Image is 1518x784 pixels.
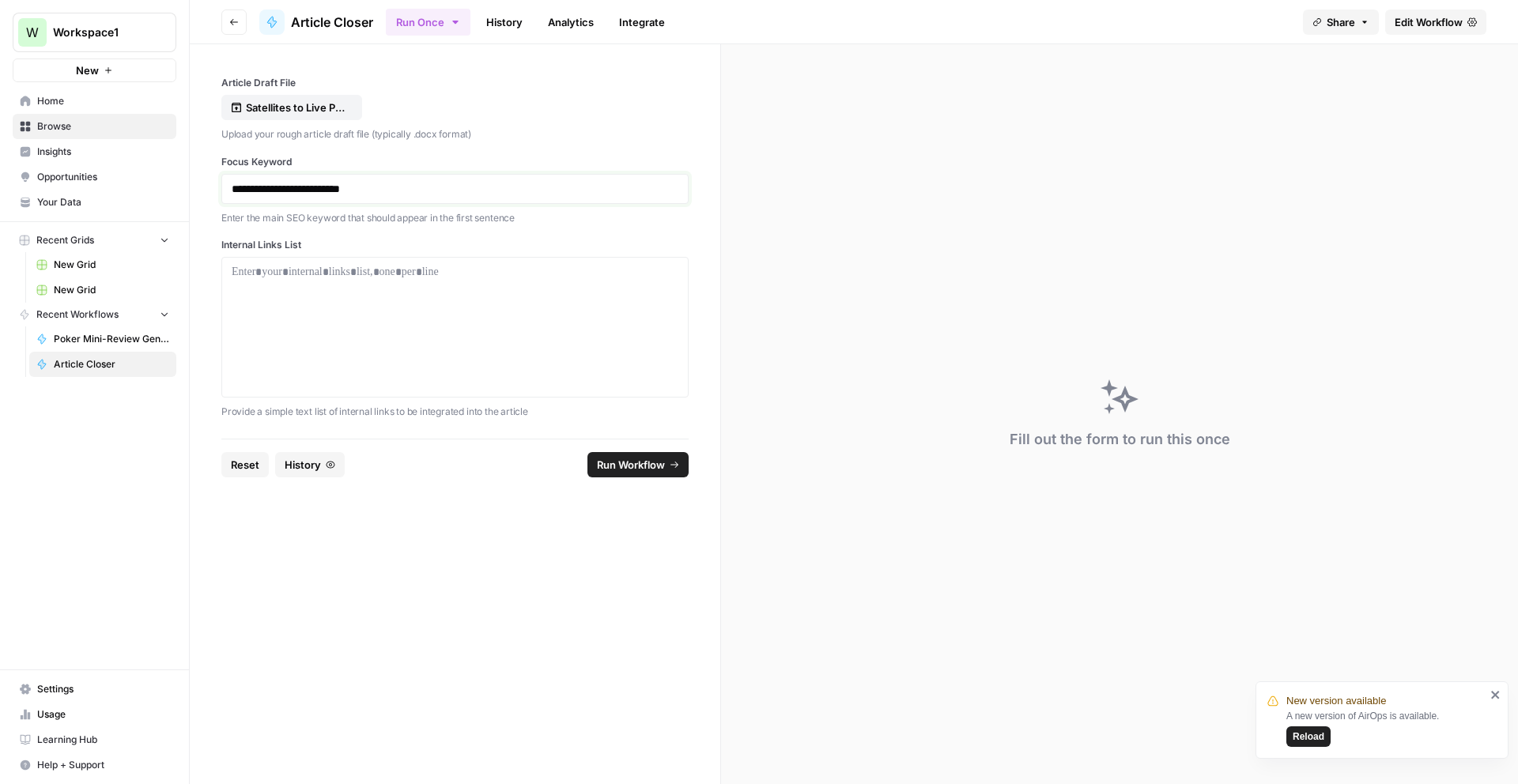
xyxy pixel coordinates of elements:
[587,452,689,477] button: Run Workflow
[477,9,532,35] a: History
[54,283,169,297] span: New Grid
[1327,14,1355,30] span: Share
[221,126,689,142] p: Upload your rough article draft file (typically .docx format)
[1303,9,1379,35] button: Share
[221,95,362,120] button: Satellites to Live Poker Events_ Your Complete Guide.docx
[1395,14,1463,30] span: Edit Workflow
[221,210,689,226] p: Enter the main SEO keyword that should appear in the first sentence
[54,332,169,346] span: Poker Mini-Review Generator
[285,457,321,473] span: History
[54,258,169,272] span: New Grid
[1286,693,1386,709] span: New version available
[53,24,149,40] span: Workspace1
[1286,726,1331,747] button: Reload
[1490,688,1501,701] button: close
[26,23,39,42] span: W
[221,76,689,90] label: Article Draft File
[1010,428,1230,450] div: Fill out the form to run this once
[246,100,347,115] p: Satellites to Live Poker Events_ Your Complete Guide.docx
[54,357,169,371] span: Article Closer
[13,228,176,252] button: Recent Grids
[597,457,665,473] span: Run Workflow
[259,9,373,35] a: Article Closer
[13,190,176,215] a: Your Data
[221,452,269,477] button: Reset
[1293,729,1324,744] span: Reload
[37,733,169,747] span: Learning Hub
[37,145,169,159] span: Insights
[37,195,169,209] span: Your Data
[29,326,176,352] a: Poker Mini-Review Generator
[37,707,169,722] span: Usage
[13,727,176,752] a: Learning Hub
[13,677,176,702] a: Settings
[36,233,94,247] span: Recent Grids
[221,404,689,420] p: Provide a simple text list of internal links to be integrated into the article
[231,457,259,473] span: Reset
[13,752,176,778] button: Help + Support
[37,682,169,696] span: Settings
[13,303,176,326] button: Recent Workflows
[13,13,176,52] button: Workspace: Workspace1
[29,252,176,277] a: New Grid
[13,89,176,114] a: Home
[1385,9,1486,35] a: Edit Workflow
[1286,709,1486,747] div: A new version of AirOps is available.
[610,9,674,35] a: Integrate
[221,155,689,169] label: Focus Keyword
[13,114,176,139] a: Browse
[37,94,169,108] span: Home
[37,758,169,772] span: Help + Support
[538,9,603,35] a: Analytics
[13,58,176,82] button: New
[221,238,689,252] label: Internal Links List
[76,62,99,78] span: New
[275,452,345,477] button: History
[36,307,119,322] span: Recent Workflows
[37,170,169,184] span: Opportunities
[37,119,169,134] span: Browse
[13,164,176,190] a: Opportunities
[13,139,176,164] a: Insights
[386,9,470,36] button: Run Once
[29,352,176,377] a: Article Closer
[29,277,176,303] a: New Grid
[291,13,373,32] span: Article Closer
[13,702,176,727] a: Usage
